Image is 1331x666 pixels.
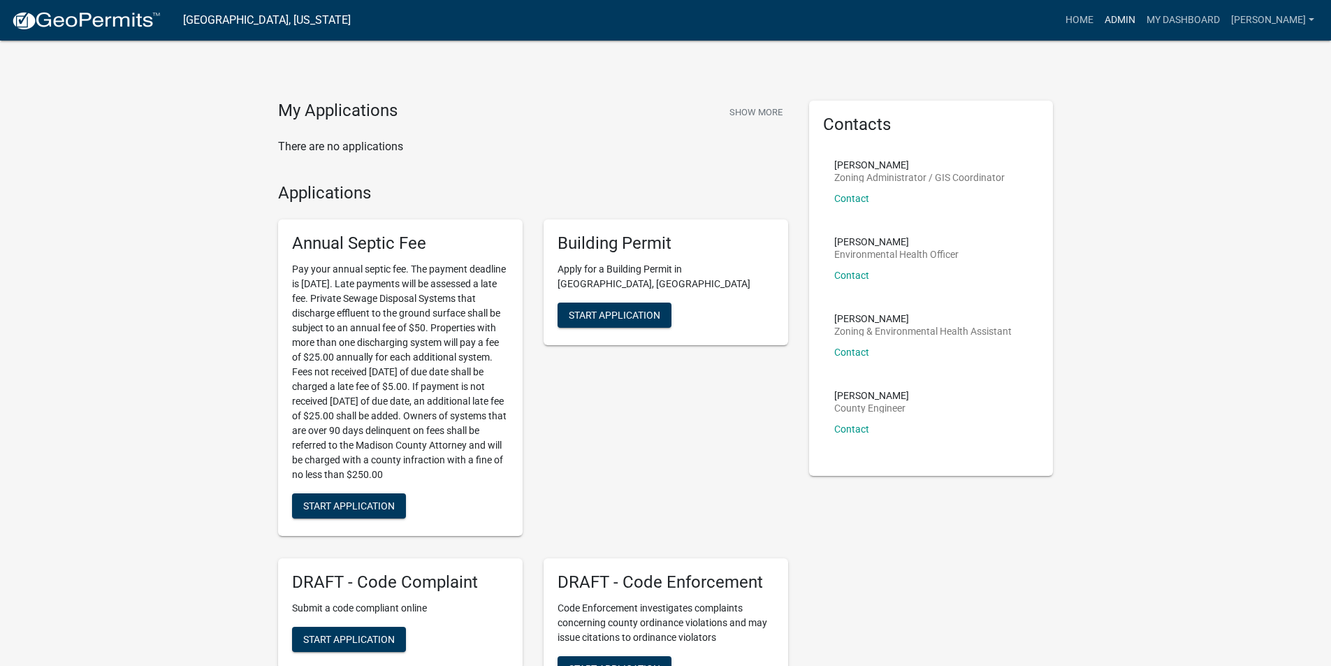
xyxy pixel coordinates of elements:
p: Submit a code compliant online [292,601,509,616]
span: Start Application [303,500,395,512]
p: [PERSON_NAME] [834,391,909,400]
a: My Dashboard [1141,7,1225,34]
p: Zoning & Environmental Health Assistant [834,326,1012,336]
button: Start Application [292,627,406,652]
h5: DRAFT - Code Complaint [292,572,509,593]
a: Contact [834,347,869,358]
p: Pay your annual septic fee. The payment deadline is [DATE]. Late payments will be assessed a late... [292,262,509,482]
span: Start Application [569,310,660,321]
span: Start Application [303,633,395,644]
button: Start Application [292,493,406,519]
p: Zoning Administrator / GIS Coordinator [834,173,1005,182]
a: [PERSON_NAME] [1225,7,1320,34]
p: Environmental Health Officer [834,249,959,259]
h5: Building Permit [558,233,774,254]
h4: My Applications [278,101,398,122]
button: Show More [724,101,788,124]
p: [PERSON_NAME] [834,314,1012,324]
p: There are no applications [278,138,788,155]
a: Contact [834,270,869,281]
p: County Engineer [834,403,909,413]
p: Code Enforcement investigates complaints concerning county ordinance violations and may issue cit... [558,601,774,645]
p: [PERSON_NAME] [834,237,959,247]
p: [PERSON_NAME] [834,160,1005,170]
p: Apply for a Building Permit in [GEOGRAPHIC_DATA], [GEOGRAPHIC_DATA] [558,262,774,291]
h5: DRAFT - Code Enforcement [558,572,774,593]
a: Contact [834,193,869,204]
button: Start Application [558,303,671,328]
a: Home [1060,7,1099,34]
h5: Annual Septic Fee [292,233,509,254]
a: [GEOGRAPHIC_DATA], [US_STATE] [183,8,351,32]
h5: Contacts [823,115,1040,135]
h4: Applications [278,183,788,203]
a: Contact [834,424,869,435]
a: Admin [1099,7,1141,34]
